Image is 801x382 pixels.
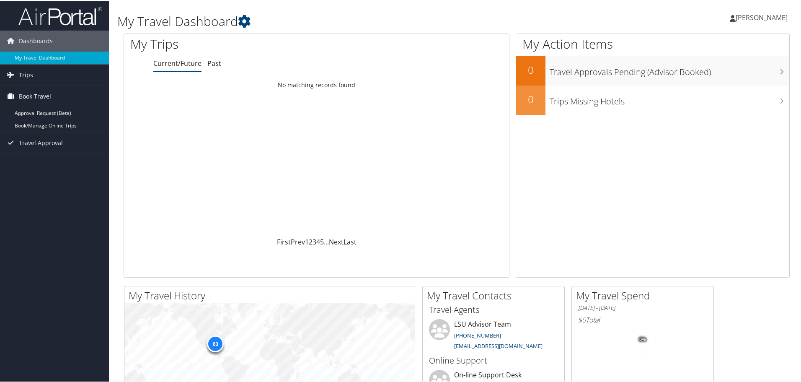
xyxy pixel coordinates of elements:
[516,34,789,52] h1: My Action Items
[516,62,545,76] h2: 0
[19,30,53,51] span: Dashboards
[516,85,789,114] a: 0Trips Missing Hotels
[324,236,329,246] span: …
[320,236,324,246] a: 5
[550,91,789,107] h3: Trips Missing Hotels
[578,314,707,324] h6: Total
[516,91,545,106] h2: 0
[19,64,33,85] span: Trips
[736,12,788,21] span: [PERSON_NAME]
[639,336,646,341] tspan: 0%
[427,288,564,302] h2: My Travel Contacts
[130,34,342,52] h1: My Trips
[344,236,357,246] a: Last
[291,236,305,246] a: Prev
[18,5,102,25] img: airportal-logo.png
[129,288,415,302] h2: My Travel History
[578,303,707,311] h6: [DATE] - [DATE]
[516,55,789,85] a: 0Travel Approvals Pending (Advisor Booked)
[207,58,221,67] a: Past
[576,288,713,302] h2: My Travel Spend
[425,318,562,353] li: LSU Advisor Team
[429,303,558,315] h3: Travel Agents
[329,236,344,246] a: Next
[153,58,202,67] a: Current/Future
[117,12,570,29] h1: My Travel Dashboard
[429,354,558,366] h3: Online Support
[277,236,291,246] a: First
[578,314,586,324] span: $0
[454,341,543,349] a: [EMAIL_ADDRESS][DOMAIN_NAME]
[305,236,309,246] a: 1
[316,236,320,246] a: 4
[207,335,224,351] div: 63
[19,85,51,106] span: Book Travel
[124,77,509,92] td: No matching records found
[454,331,501,338] a: [PHONE_NUMBER]
[309,236,313,246] a: 2
[730,4,796,29] a: [PERSON_NAME]
[19,132,63,153] span: Travel Approval
[313,236,316,246] a: 3
[550,61,789,77] h3: Travel Approvals Pending (Advisor Booked)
